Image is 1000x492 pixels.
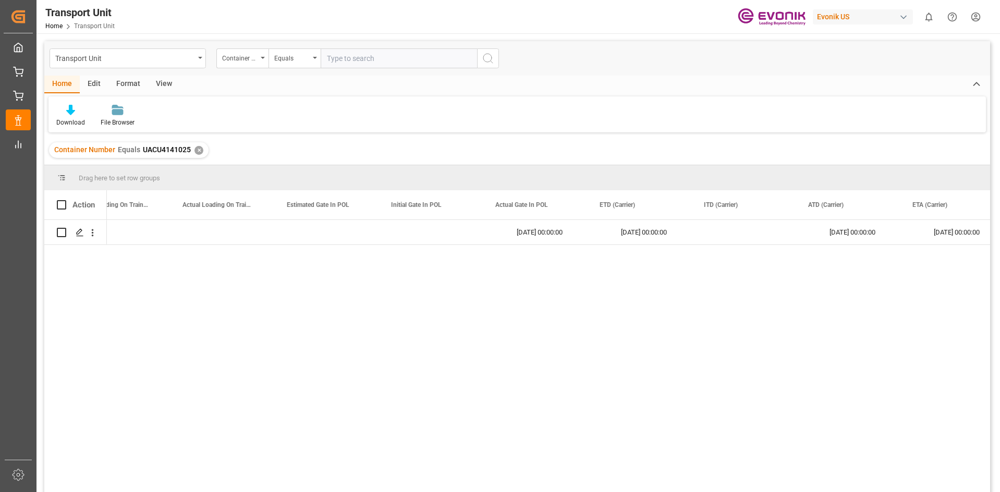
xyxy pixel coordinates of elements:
[80,76,108,93] div: Edit
[148,76,180,93] div: View
[79,174,160,182] span: Drag here to set row groups
[45,22,63,30] a: Home
[504,220,608,244] div: [DATE] 00:00:00
[56,118,85,127] div: Download
[44,76,80,93] div: Home
[738,8,806,26] img: Evonik-brand-mark-Deep-Purple-RGB.jpeg_1700498283.jpeg
[287,201,349,208] span: Estimated Gate In POL
[608,220,713,244] div: [DATE] 00:00:00
[44,220,107,245] div: Press SPACE to select this row.
[269,48,321,68] button: open menu
[912,201,947,208] span: ETA (Carrier)
[72,200,95,210] div: Action
[108,76,148,93] div: Format
[704,201,738,208] span: ITD (Carrier)
[813,9,913,24] div: Evonik US
[194,146,203,155] div: ✕
[54,145,115,154] span: Container Number
[45,5,115,20] div: Transport Unit
[495,201,548,208] span: Actual Gate In POL
[813,7,917,27] button: Evonik US
[321,48,477,68] input: Type to search
[274,51,310,63] div: Equals
[917,5,941,29] button: show 0 new notifications
[101,118,135,127] div: File Browser
[941,5,964,29] button: Help Center
[182,201,252,208] span: Actual Loading On Train (Origin)
[50,48,206,68] button: open menu
[391,201,442,208] span: Initial Gate In POL
[216,48,269,68] button: open menu
[222,51,258,63] div: Container Number
[78,201,148,208] span: Initial Loading On Train (Origin)
[143,145,191,154] span: UACU4141025
[600,201,635,208] span: ETD (Carrier)
[118,145,140,154] span: Equals
[55,51,194,64] div: Transport Unit
[477,48,499,68] button: search button
[817,220,921,244] div: [DATE] 00:00:00
[808,201,844,208] span: ATD (Carrier)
